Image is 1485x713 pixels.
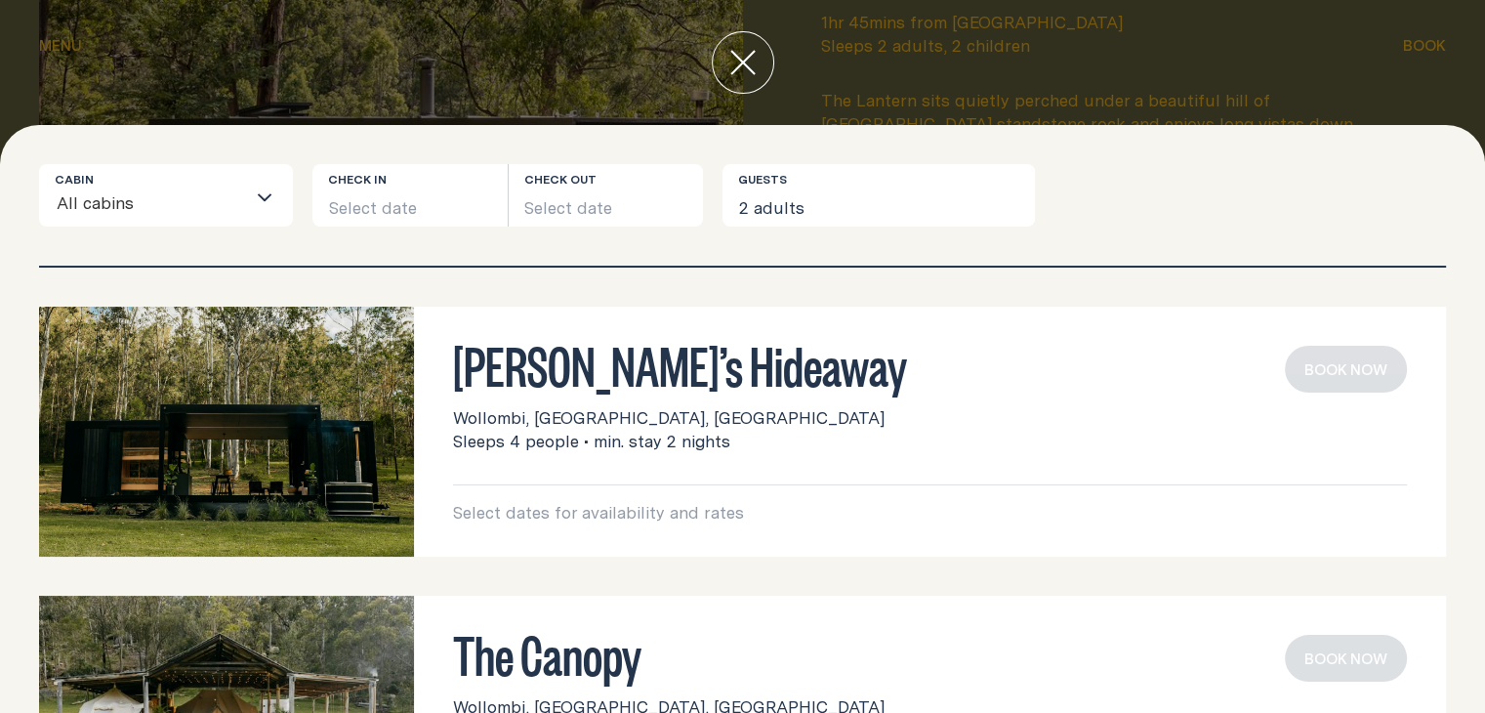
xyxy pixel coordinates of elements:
[39,164,293,227] div: Search for option
[56,181,135,226] span: All cabins
[1285,346,1407,393] button: book now
[453,346,1407,383] h3: [PERSON_NAME]’s Hideaway
[453,406,885,430] span: Wollombi, [GEOGRAPHIC_DATA], [GEOGRAPHIC_DATA]
[712,31,774,94] button: close
[1285,635,1407,682] button: book now
[453,501,1407,524] p: Select dates for availability and rates
[509,164,704,227] button: Select date
[312,164,508,227] button: Select date
[453,430,730,453] span: Sleeps 4 people • min. stay 2 nights
[453,635,1407,672] h3: The Canopy
[135,185,245,226] input: Search for option
[722,164,1035,227] button: 2 adults
[738,172,787,188] label: Guests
